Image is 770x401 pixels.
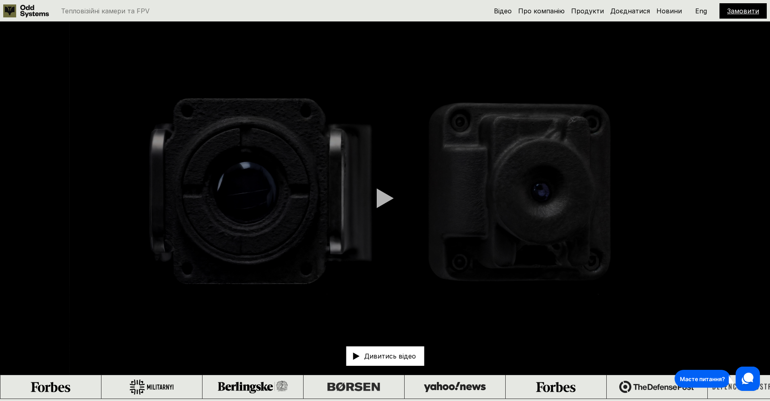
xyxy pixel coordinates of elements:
p: Тепловізійні камери та FPV [61,8,150,14]
p: Eng [695,8,707,14]
a: Замовити [727,7,759,15]
iframe: HelpCrunch [673,365,762,393]
a: Про компанію [518,7,565,15]
a: Новини [656,7,682,15]
a: Продукти [571,7,604,15]
a: Доєднатися [610,7,650,15]
a: Відео [494,7,512,15]
p: Дивитись відео [364,353,416,359]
